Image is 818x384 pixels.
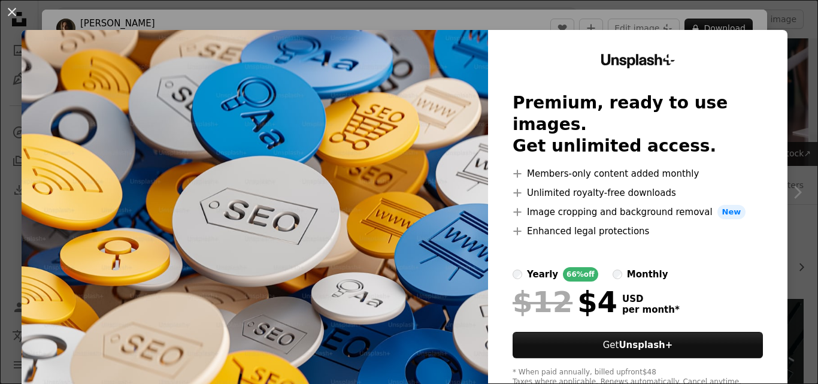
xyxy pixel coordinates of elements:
[613,270,622,279] input: monthly
[627,267,668,282] div: monthly
[622,294,680,304] span: USD
[513,92,763,157] h2: Premium, ready to use images. Get unlimited access.
[717,205,746,219] span: New
[527,267,558,282] div: yearly
[513,167,763,181] li: Members-only content added monthly
[563,267,598,282] div: 66% off
[513,205,763,219] li: Image cropping and background removal
[513,286,617,318] div: $4
[513,286,572,318] span: $12
[622,304,680,315] span: per month *
[513,332,763,358] button: GetUnsplash+
[513,224,763,238] li: Enhanced legal protections
[619,340,672,350] strong: Unsplash+
[513,270,522,279] input: yearly66%off
[513,186,763,200] li: Unlimited royalty-free downloads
